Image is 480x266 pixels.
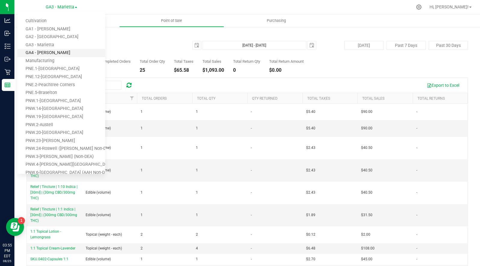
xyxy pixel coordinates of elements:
a: PNW.1-[GEOGRAPHIC_DATA] [17,97,105,105]
span: $2.70 [306,256,315,262]
a: Total Sales [362,96,384,101]
span: $5.40 [306,125,315,131]
button: [DATE] [344,41,384,50]
span: - [416,256,417,262]
span: $40.50 [361,168,372,173]
div: Total Return Amount [269,59,304,63]
a: PNW.4-[PERSON_NAME][GEOGRAPHIC_DATA] (AAH Non-DEA) [17,161,105,169]
span: 1 [196,190,198,195]
a: GA2 - [GEOGRAPHIC_DATA] [17,33,105,41]
button: Past 7 Days [387,41,426,50]
span: $40.50 [361,190,372,195]
inline-svg: Outbound [5,56,11,62]
span: 1 [196,212,198,218]
span: 1 [141,190,143,195]
span: - [416,168,417,173]
div: Total Sales [202,59,224,63]
a: PNW.6-[GEOGRAPHIC_DATA] (AAH Non-DEA) [17,169,105,177]
span: 2 [196,232,198,237]
span: select [193,41,201,50]
span: Topical (weight - each) [86,246,122,251]
a: Total Qty [197,96,215,101]
a: Total Returns [418,96,445,101]
a: PNW.3-[PERSON_NAME] (Non-DEA) [17,153,105,161]
span: Topical (weight - each) [86,232,122,237]
a: GA1 - [PERSON_NAME] [17,25,105,33]
a: Total Orders [142,96,167,101]
span: Relief | Tincture | 1:10 Indica | [30ml] | (30mg CBD/300mg THC) [30,185,77,200]
a: Qty Returned [252,96,278,101]
span: GA3 - Marietta [46,5,74,10]
span: SKU.0402-Capsules 1:1 [30,257,68,261]
span: 1:1 Topical Lotion - Lemongrass [30,229,61,239]
span: 1 [196,256,198,262]
button: Past 30 Days [429,41,468,50]
span: Edible (volume) [86,256,111,262]
span: $5.40 [306,109,315,115]
span: 1 [141,256,143,262]
span: 1 [141,168,143,173]
span: 1 [141,125,143,131]
span: $0.12 [306,232,315,237]
iframe: Resource center unread badge [18,217,25,224]
div: Total Return Qty [233,59,260,63]
a: GA3 - Marietta [17,41,105,49]
span: - [416,232,417,237]
span: $2.43 [306,168,315,173]
inline-svg: Analytics [5,17,11,23]
a: PNE.2-Peachtree Corners [17,81,105,89]
span: Hi, [PERSON_NAME]! [430,5,469,9]
div: 25 [140,68,165,73]
a: PNW.23-[PERSON_NAME] [17,137,105,145]
iframe: Resource center [6,218,24,236]
div: Total Order Qty [140,59,165,63]
span: 1 [141,145,143,151]
inline-svg: Retail [5,69,11,75]
span: $108.00 [361,246,375,251]
span: 1 [141,109,143,115]
span: $2.43 [306,145,315,151]
a: PNW.19-[GEOGRAPHIC_DATA] [17,113,105,121]
span: - [416,125,417,131]
span: - [416,109,417,115]
span: 1 [141,212,143,218]
a: Purchasing [224,14,329,27]
span: Relief | Tincture | 1:1 Indica | [30ml] | (300mg CBD/300mg THC) [30,207,77,223]
span: 2 [141,246,143,251]
a: Inventory [14,14,119,27]
a: Point of Sale [119,14,224,27]
div: Total Taxes [174,59,193,63]
a: Cultivation [17,17,105,25]
span: Relief | Tincture | 1:10 Hybrid | [30ml] | (30mg CBD/300mg THC) [30,162,77,178]
span: 2 [141,232,143,237]
div: Manage settings [415,4,423,10]
span: - [416,246,417,251]
a: Manufacturing [17,57,105,65]
span: 1 [196,125,198,131]
span: 1 [196,109,198,115]
inline-svg: Inventory [5,43,11,49]
p: 08/25 [3,259,12,263]
span: $90.00 [361,109,372,115]
span: 1:1 Topical Cream-Lavender [30,246,75,250]
span: $2.43 [306,190,315,195]
span: select [308,41,316,50]
span: 4 [196,246,198,251]
div: $1,093.00 [202,68,224,73]
div: Total Completed Orders [91,59,131,63]
span: Edible (volume) [86,190,111,195]
span: $1.89 [306,212,315,218]
a: PNW.2-Austell [17,121,105,129]
span: $45.00 [361,256,372,262]
p: 03:55 PM EDT [3,243,12,259]
span: 1 [196,145,198,151]
a: Filter [127,93,137,103]
inline-svg: Inbound [5,30,11,36]
span: 1 [196,168,198,173]
span: - [416,145,417,151]
div: $65.58 [174,68,193,73]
